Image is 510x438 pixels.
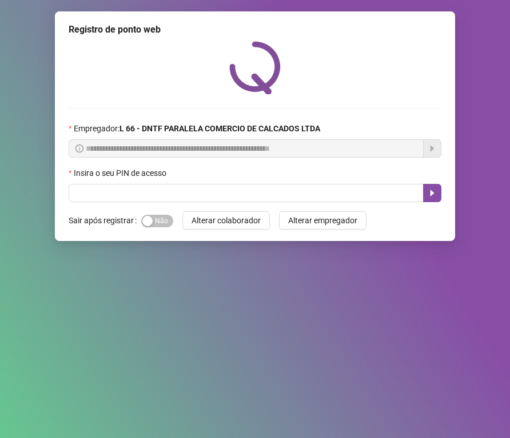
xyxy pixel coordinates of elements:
span: Empregador : [74,122,320,135]
strong: L 66 - DNTF PARALELA COMERCIO DE CALCADOS LTDA [119,124,320,133]
span: Alterar colaborador [192,214,261,227]
span: caret-right [428,188,437,198]
div: Registro de ponto web [69,23,441,37]
img: QRPoint [229,41,281,94]
button: Alterar colaborador [182,211,270,230]
span: Alterar empregador [288,214,357,227]
label: Insira o seu PIN de acesso [69,167,174,179]
span: info-circle [75,144,83,152]
label: Sair após registrar [69,211,141,230]
button: Alterar empregador [279,211,366,230]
